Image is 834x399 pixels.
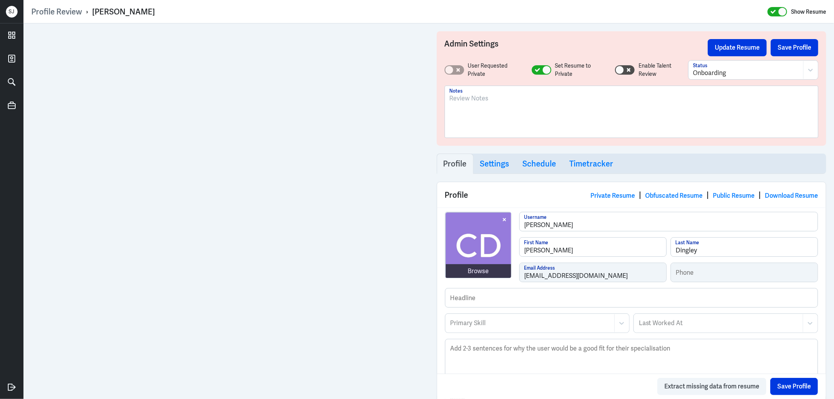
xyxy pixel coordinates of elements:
button: Extract missing data from resume [657,378,766,395]
h3: Timetracker [570,159,613,168]
input: Last Name [671,238,818,256]
label: Enable Talent Review [639,62,688,78]
img: avatar.jpg [446,213,511,278]
label: Set Resume to Private [555,62,607,78]
input: Username [520,212,818,231]
div: Profile [437,182,826,208]
input: First Name [520,238,666,256]
button: Save Profile [771,39,818,56]
button: Update Resume [708,39,767,56]
div: | | | [590,189,818,201]
iframe: https://ppcdn.hiredigital.com/register/fb424270/resumes/546636858/Claire_Dingley_Freelance_Medica... [31,31,421,391]
a: Public Resume [713,191,755,200]
label: User Requested Private [468,62,524,78]
h3: Admin Settings [445,39,708,56]
div: [PERSON_NAME] [92,7,155,17]
input: Email Address [520,263,666,282]
h3: Schedule [523,159,556,168]
div: Browse [468,267,489,276]
div: S J [6,6,18,18]
a: Obfuscated Resume [645,191,703,200]
label: Show Resume [791,7,826,17]
h3: Profile [443,159,467,168]
a: Profile Review [31,7,82,17]
h3: Settings [480,159,509,168]
a: Download Resume [765,191,818,200]
a: Private Resume [590,191,635,200]
input: Phone [671,263,818,282]
button: Save Profile [770,378,818,395]
p: › [82,7,92,17]
input: Headline [445,288,818,307]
